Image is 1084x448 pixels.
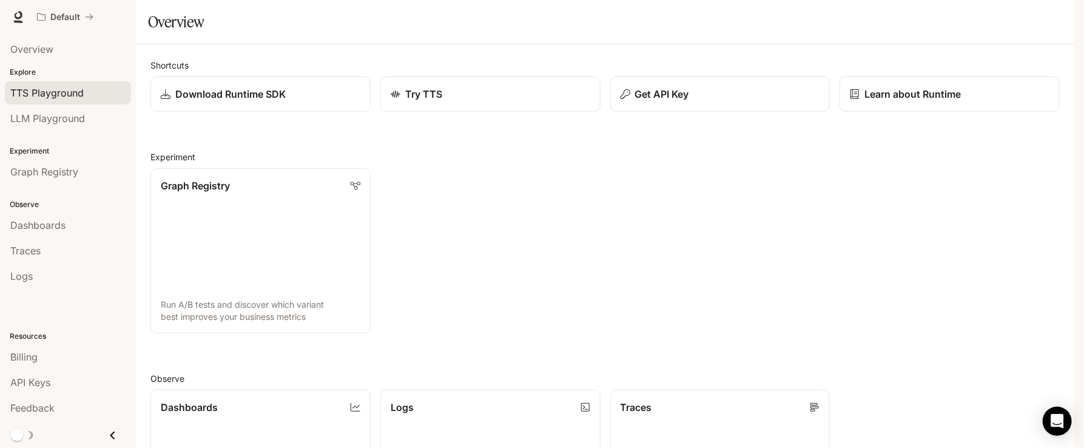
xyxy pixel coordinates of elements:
[150,372,1060,385] h2: Observe
[150,59,1060,72] h2: Shortcuts
[840,76,1060,112] a: Learn about Runtime
[864,87,961,101] p: Learn about Runtime
[150,151,1060,163] h2: Experiment
[32,5,99,29] button: All workspaces
[635,87,689,101] p: Get API Key
[148,10,204,34] h1: Overview
[150,76,371,112] a: Download Runtime SDK
[1043,407,1072,436] div: Open Intercom Messenger
[50,12,80,22] p: Default
[175,87,286,101] p: Download Runtime SDK
[161,400,218,415] p: Dashboards
[621,400,652,415] p: Traces
[161,299,360,323] p: Run A/B tests and discover which variant best improves your business metrics
[161,178,230,193] p: Graph Registry
[380,76,601,112] a: Try TTS
[405,87,442,101] p: Try TTS
[391,400,414,415] p: Logs
[150,168,371,333] a: Graph RegistryRun A/B tests and discover which variant best improves your business metrics
[610,76,830,112] button: Get API Key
